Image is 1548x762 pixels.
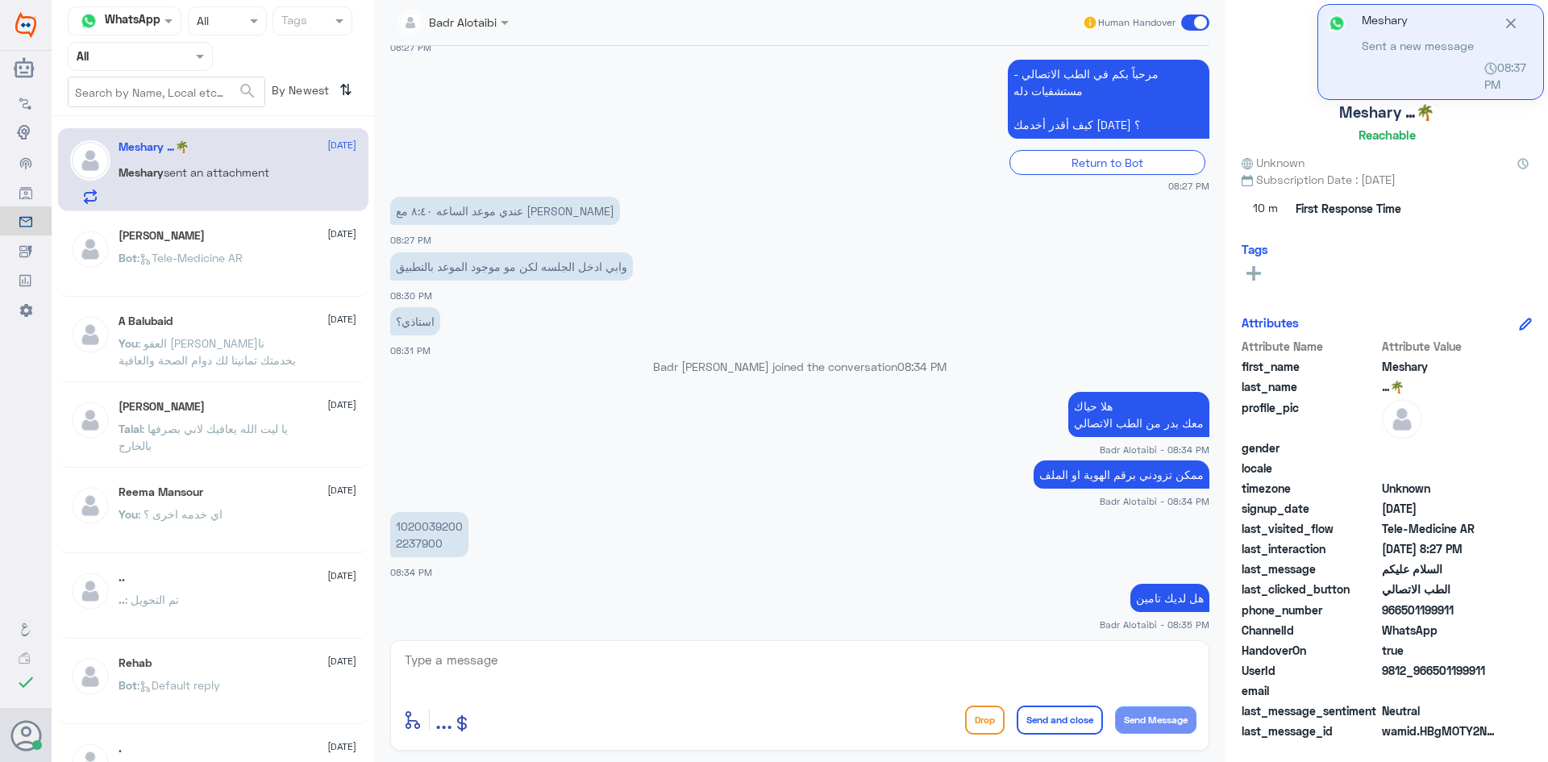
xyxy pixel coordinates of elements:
[119,336,138,350] span: You
[1168,179,1209,193] span: 08:27 PM
[1242,171,1532,188] span: Subscription Date : [DATE]
[70,656,110,697] img: defaultAdmin.png
[119,678,137,692] span: Bot
[1382,520,1499,537] span: Tele-Medicine AR
[1382,399,1422,439] img: defaultAdmin.png
[1242,520,1379,537] span: last_visited_flow
[164,165,269,179] span: sent an attachment
[1242,642,1379,659] span: HandoverOn
[327,483,356,498] span: [DATE]
[1008,60,1209,139] p: 12/8/2025, 8:27 PM
[1242,500,1379,517] span: signup_date
[70,485,110,526] img: defaultAdmin.png
[1100,494,1209,508] span: Badr Alotaibi - 08:34 PM
[1362,37,1474,54] span: Sent a new message
[1009,150,1205,175] div: Return to Bot
[1242,242,1268,256] h6: Tags
[137,678,220,692] span: : Default reply
[1325,11,1349,35] img: whatsapp.png
[70,229,110,269] img: defaultAdmin.png
[119,336,296,367] span: : العفو [PERSON_NAME]نا بخدمتك تمانينا لك دوام الصحة والعافية
[435,705,452,734] span: ...
[1242,602,1379,618] span: phone_number
[279,11,307,32] div: Tags
[70,400,110,440] img: defaultAdmin.png
[69,77,264,106] input: Search by Name, Local etc…
[1242,338,1379,355] span: Attribute Name
[1242,480,1379,497] span: timezone
[897,360,947,373] span: 08:34 PM
[390,358,1209,375] p: Badr [PERSON_NAME] joined the conversation
[1382,460,1499,477] span: null
[119,485,203,499] h5: Reema Mansour
[265,77,333,109] span: By Newest
[238,78,257,105] button: search
[119,742,122,756] h5: .
[1382,642,1499,659] span: true
[138,507,223,521] span: : اي خدمه اخرى ؟
[119,251,137,264] span: Bot
[339,77,352,103] i: ⇅
[1242,560,1379,577] span: last_message
[137,251,243,264] span: : Tele-Medicine AR
[1130,584,1209,612] p: 12/8/2025, 8:35 PM
[1382,540,1499,557] span: 2025-08-12T17:27:02.299Z
[390,42,431,52] span: 08:27 PM
[327,739,356,754] span: [DATE]
[1362,11,1474,35] p: Meshary
[1382,722,1499,739] span: wamid.HBgMOTY2NTAxMTk5OTExFQIAEhgUM0FGN0E3OEI5QzFFOThGMDk5MTUA
[70,140,110,181] img: defaultAdmin.png
[1382,480,1499,497] span: Unknown
[327,312,356,327] span: [DATE]
[119,422,288,452] span: : يا ليت الله يعافيك لاني بصرفها بالخارج
[390,345,431,356] span: 08:31 PM
[125,593,179,606] span: : تم التحويل
[1382,622,1499,639] span: 2
[1242,194,1290,223] span: 10 m
[77,9,101,33] img: whatsapp.png
[119,656,152,670] h5: Rehab
[1242,662,1379,679] span: UserId
[119,165,164,179] span: Meshary
[119,314,173,328] h5: A Balubaid
[1242,540,1379,557] span: last_interaction
[119,593,125,606] span: ..
[1382,378,1499,395] span: …🌴
[1100,618,1209,631] span: Badr Alotaibi - 08:35 PM
[1242,439,1379,456] span: gender
[1100,443,1209,456] span: Badr Alotaibi - 08:34 PM
[119,507,138,521] span: You
[1098,15,1176,30] span: Human Handover
[1068,392,1209,437] p: 12/8/2025, 8:34 PM
[1017,706,1103,735] button: Send and close
[70,571,110,611] img: defaultAdmin.png
[327,398,356,412] span: [DATE]
[1382,662,1499,679] span: 9812_966501199911
[1382,358,1499,375] span: Meshary
[390,197,620,225] p: 12/8/2025, 8:27 PM
[327,138,356,152] span: [DATE]
[1382,702,1499,719] span: 0
[1242,622,1379,639] span: ChannelId
[16,672,35,692] i: check
[1034,460,1209,489] p: 12/8/2025, 8:34 PM
[1115,706,1196,734] button: Send Message
[238,81,257,101] span: search
[15,12,36,38] img: Widebot Logo
[1382,560,1499,577] span: السلام عليكم
[119,400,205,414] h5: Talal Alruwaished
[1242,358,1379,375] span: first_name
[1339,103,1434,122] h5: Meshary …🌴
[1382,602,1499,618] span: 966501199911
[327,654,356,668] span: [DATE]
[1242,702,1379,719] span: last_message_sentiment
[1382,338,1499,355] span: Attribute Value
[10,720,41,751] button: Avatar
[390,252,633,281] p: 12/8/2025, 8:30 PM
[1242,682,1379,699] span: email
[1296,200,1401,217] span: First Response Time
[390,290,432,301] span: 08:30 PM
[70,314,110,355] img: defaultAdmin.png
[1242,581,1379,598] span: last_clicked_button
[119,422,142,435] span: Talal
